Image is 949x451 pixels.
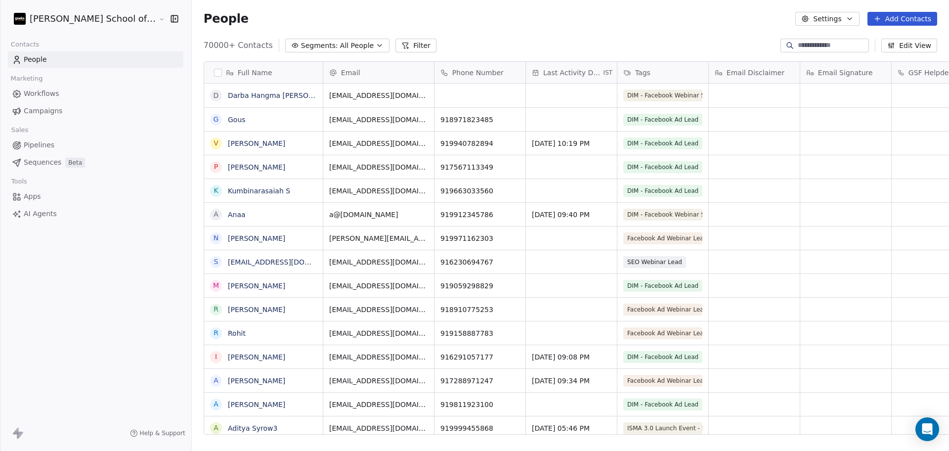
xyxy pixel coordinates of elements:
[214,257,218,267] div: s
[623,232,702,244] span: Facebook Ad Webinar Lead
[452,68,504,78] span: Phone Number
[915,417,939,441] div: Open Intercom Messenger
[329,305,428,315] span: [EMAIL_ADDRESS][DOMAIN_NAME]
[440,233,519,243] span: 919971162303
[14,13,26,25] img: Zeeshan%20Neck%20Print%20Dark.png
[214,328,218,338] div: R
[329,352,428,362] span: [EMAIL_ADDRESS][DOMAIN_NAME]
[8,154,183,171] a: SequencesBeta
[329,162,428,172] span: [EMAIL_ADDRESS][DOMAIN_NAME]
[214,233,218,243] div: N
[301,41,338,51] span: Segments:
[329,115,428,125] span: [EMAIL_ADDRESS][DOMAIN_NAME]
[329,210,428,220] span: a@[DOMAIN_NAME]
[329,233,428,243] span: [PERSON_NAME][EMAIL_ADDRESS][DOMAIN_NAME]
[228,353,285,361] a: [PERSON_NAME]
[623,137,702,149] span: DIM - Facebook Ad Lead
[440,162,519,172] span: 917567113349
[440,400,519,409] span: 919811923100
[214,375,218,386] div: A
[329,90,428,100] span: [EMAIL_ADDRESS][DOMAIN_NAME]
[228,306,285,314] a: [PERSON_NAME]
[214,162,218,172] div: P
[7,123,33,137] span: Sales
[228,329,246,337] a: Rohit
[623,422,702,434] span: ISMA 3.0 Launch Event - Signup
[8,51,183,68] a: People
[329,138,428,148] span: [EMAIL_ADDRESS][DOMAIN_NAME]
[228,377,285,385] a: [PERSON_NAME]
[329,257,428,267] span: [EMAIL_ADDRESS][DOMAIN_NAME]
[526,62,617,83] div: Last Activity DateIST
[24,106,62,116] span: Campaigns
[24,140,54,150] span: Pipelines
[440,257,519,267] span: 916230694767
[204,40,273,51] span: 70000+ Contacts
[24,209,57,219] span: AI Agents
[881,39,937,52] button: Edit View
[8,103,183,119] a: Campaigns
[440,186,519,196] span: 919663033560
[440,376,519,386] span: 917288971247
[623,90,702,101] span: DIM - Facebook Webinar Signup Time
[215,352,217,362] div: I
[213,114,218,125] div: G
[228,258,349,266] a: [EMAIL_ADDRESS][DOMAIN_NAME]
[323,62,434,83] div: Email
[130,429,185,437] a: Help & Support
[329,423,428,433] span: [EMAIL_ADDRESS][DOMAIN_NAME]
[818,68,873,78] span: Email Signature
[204,11,249,26] span: People
[214,304,218,315] div: R
[440,423,519,433] span: 919999455868
[709,62,800,83] div: Email Disclaimer
[238,68,272,78] span: Full Name
[543,68,602,78] span: Last Activity Date
[228,424,277,432] a: Aditya Syrow3
[623,256,686,268] span: SEO Webinar Lead
[8,86,183,102] a: Workflows
[623,304,702,316] span: Facebook Ad Webinar Lead
[440,328,519,338] span: 919158887783
[623,209,702,221] span: DIM - Facebook Webinar Signup Time
[635,68,650,78] span: Tags
[30,12,156,25] span: [PERSON_NAME] School of Finance LLP
[867,12,937,26] button: Add Contacts
[340,41,374,51] span: All People
[434,62,525,83] div: Phone Number
[395,39,436,52] button: Filter
[214,209,218,220] div: A
[204,62,323,83] div: Full Name
[24,89,59,99] span: Workflows
[6,71,47,86] span: Marketing
[795,12,859,26] button: Settings
[329,400,428,409] span: [EMAIL_ADDRESS][DOMAIN_NAME]
[214,138,218,148] div: V
[228,211,246,219] a: Anaa
[228,116,246,124] a: Gous
[213,90,218,101] div: D
[228,401,285,408] a: [PERSON_NAME]
[623,351,702,363] span: DIM - Facebook Ad Lead
[532,138,611,148] span: [DATE] 10:19 PM
[204,84,323,435] div: grid
[623,399,702,410] span: DIM - Facebook Ad Lead
[623,375,702,387] span: Facebook Ad Webinar Lead
[440,305,519,315] span: 918910775253
[329,186,428,196] span: [EMAIL_ADDRESS][DOMAIN_NAME]
[228,234,285,242] a: [PERSON_NAME]
[12,10,152,27] button: [PERSON_NAME] School of Finance LLP
[65,158,85,168] span: Beta
[617,62,708,83] div: Tags
[228,282,285,290] a: [PERSON_NAME]
[228,139,285,147] a: [PERSON_NAME]
[532,352,611,362] span: [DATE] 09:08 PM
[440,138,519,148] span: 919940782894
[8,206,183,222] a: AI Agents
[440,115,519,125] span: 918971823485
[329,281,428,291] span: [EMAIL_ADDRESS][DOMAIN_NAME]
[623,280,702,292] span: DIM - Facebook Ad Lead
[24,191,41,202] span: Apps
[440,281,519,291] span: 919059298829
[623,185,702,197] span: DIM - Facebook Ad Lead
